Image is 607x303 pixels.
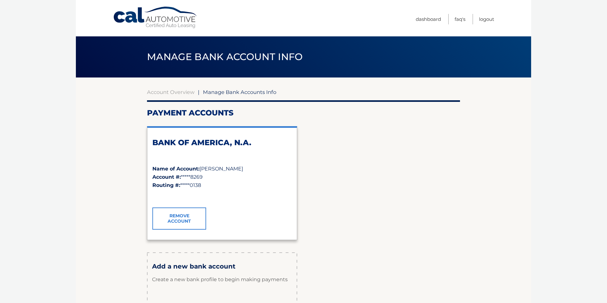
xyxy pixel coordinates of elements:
[147,51,303,63] span: Manage Bank Account Info
[203,89,276,95] span: Manage Bank Accounts Info
[113,6,198,29] a: Cal Automotive
[152,138,292,147] h2: BANK OF AMERICA, N.A.
[152,182,180,188] strong: Routing #:
[455,14,465,24] a: FAQ's
[416,14,441,24] a: Dashboard
[152,174,181,180] strong: Account #:
[479,14,494,24] a: Logout
[152,263,292,270] h3: Add a new bank account
[152,193,156,199] span: ✓
[199,166,243,172] span: [PERSON_NAME]
[152,166,199,172] strong: Name of Account:
[152,207,206,230] a: Remove Account
[147,108,460,118] h2: Payment Accounts
[152,270,292,289] p: Create a new bank profile to begin making payments
[147,89,194,95] a: Account Overview
[198,89,199,95] span: |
